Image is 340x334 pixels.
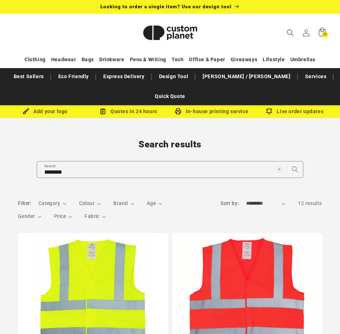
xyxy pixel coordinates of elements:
[51,53,76,66] a: Headwear
[134,17,206,49] img: Custom Planet
[24,53,46,66] a: Clothing
[18,200,31,207] h2: Filter:
[100,4,232,9] span: Looking to order a single item? Use our design tool
[175,108,181,115] img: In-house printing
[87,107,170,116] div: Quotes in 24 hours
[130,53,166,66] a: Pens & Writing
[18,213,35,219] span: Gender
[263,53,285,66] a: Lifestyle
[54,213,72,220] summary: Price
[113,200,134,207] summary: Brand (0 selected)
[18,213,41,220] summary: Gender (0 selected)
[323,32,327,38] span: 25
[79,200,95,206] span: Colour
[85,213,106,220] summary: Fabric (0 selected)
[82,53,94,66] a: Bags
[287,161,303,177] button: Search
[18,139,322,150] h1: Search results
[10,70,47,83] a: Best Sellers
[131,14,209,52] a: Custom Planet
[38,200,67,207] summary: Category (0 selected)
[266,108,272,115] img: Order updates
[170,107,253,116] div: In-house printing service
[189,53,225,66] a: Office & Paper
[221,200,239,206] label: Sort by:
[100,108,106,115] img: Order Updates Icon
[253,107,336,116] div: Live order updates
[113,200,128,206] span: Brand
[79,200,101,207] summary: Colour (0 selected)
[147,200,162,207] summary: Age (0 selected)
[172,53,183,66] a: Tech
[4,107,87,116] div: Add your logo
[147,200,156,206] span: Age
[23,108,29,115] img: Brush Icon
[38,200,60,206] span: Category
[54,213,66,219] span: Price
[151,90,189,103] a: Quick Quote
[155,70,192,83] a: Design Tool
[100,70,148,83] a: Express Delivery
[199,70,294,83] a: [PERSON_NAME] / [PERSON_NAME]
[298,200,322,206] span: 12 results
[290,53,316,66] a: Umbrellas
[99,53,124,66] a: Drinkware
[231,53,257,66] a: Giveaways
[55,70,92,83] a: Eco Friendly
[271,161,287,177] button: Clear search term
[282,25,298,41] summary: Search
[302,70,330,83] a: Services
[85,213,99,219] span: Fabric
